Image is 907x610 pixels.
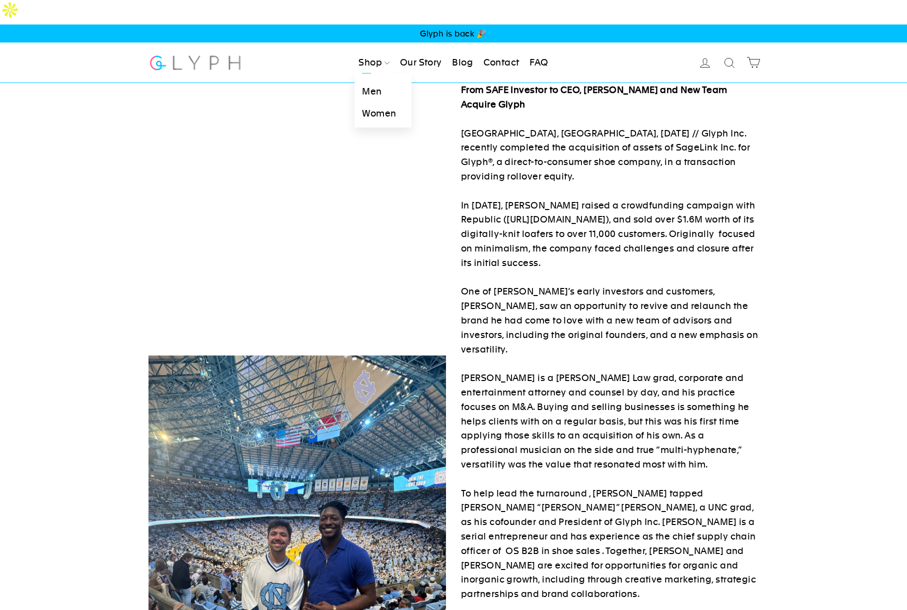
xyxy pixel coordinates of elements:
[893,262,907,348] iframe: Glyph - Referral program
[479,51,523,73] a: Contact
[448,51,477,73] a: Blog
[396,51,446,73] a: Our Story
[354,102,411,125] a: Women
[461,84,727,109] strong: From SAFE Investor to CEO, [PERSON_NAME] and New Team Acquire Glyph
[354,80,411,103] a: Men
[354,51,393,73] a: Shop
[525,51,552,73] a: FAQ
[354,51,552,73] ul: Primary
[148,49,242,76] img: Glyph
